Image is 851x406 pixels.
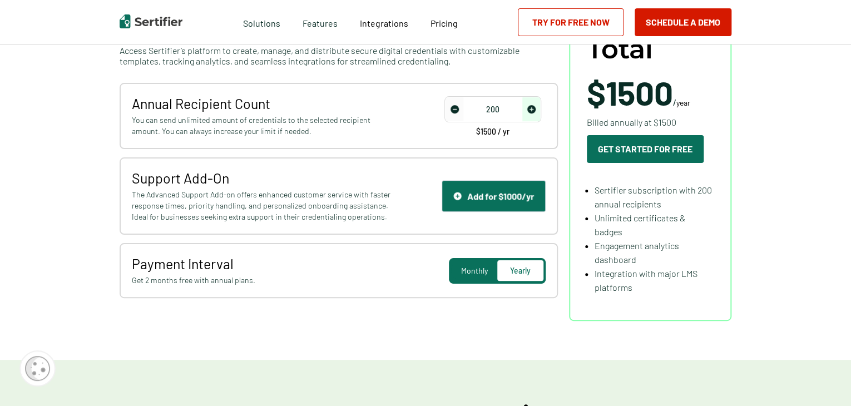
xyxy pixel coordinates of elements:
[120,45,558,66] span: Access Sertifier’s platform to create, manage, and distribute secure digital credentials with cus...
[243,15,280,29] span: Solutions
[132,255,394,272] span: Payment Interval
[595,268,697,293] span: Integration with major LMS platforms
[587,72,673,112] span: $1500
[446,97,463,121] span: decrease number
[587,135,704,163] button: Get Started For Free
[453,191,534,201] div: Add for $1000/yr
[431,15,458,29] a: Pricing
[451,105,459,113] img: Decrease Icon
[587,34,653,65] span: Total
[132,275,394,286] span: Get 2 months free with annual plans.
[476,128,509,136] span: $1500 / yr
[527,105,536,113] img: Increase Icon
[360,18,408,28] span: Integrations
[522,97,540,121] span: increase number
[120,14,182,28] img: Sertifier | Digital Credentialing Platform
[132,170,394,186] span: Support Add-On
[510,266,531,275] span: Yearly
[635,8,731,36] button: Schedule a Demo
[453,192,462,200] img: Support Icon
[303,15,338,29] span: Features
[795,353,851,406] iframe: Chat Widget
[360,15,408,29] a: Integrations
[442,180,546,212] button: Support IconAdd for $1000/yr
[587,76,690,109] span: /
[676,98,690,107] span: year
[595,212,685,237] span: Unlimited certificates & badges
[595,185,712,209] span: Sertifier subscription with 200 annual recipients
[132,115,394,137] span: You can send unlimited amount of credentials to the selected recipient amount. You can always inc...
[132,95,394,112] span: Annual Recipient Count
[587,115,676,129] span: Billed annually at $1500
[518,8,624,36] a: Try for Free Now
[595,240,679,265] span: Engagement analytics dashboard
[431,18,458,28] span: Pricing
[461,266,488,275] span: Monthly
[25,356,50,381] img: Cookie Popup Icon
[132,189,394,222] span: The Advanced Support Add-on offers enhanced customer service with faster response times, priority...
